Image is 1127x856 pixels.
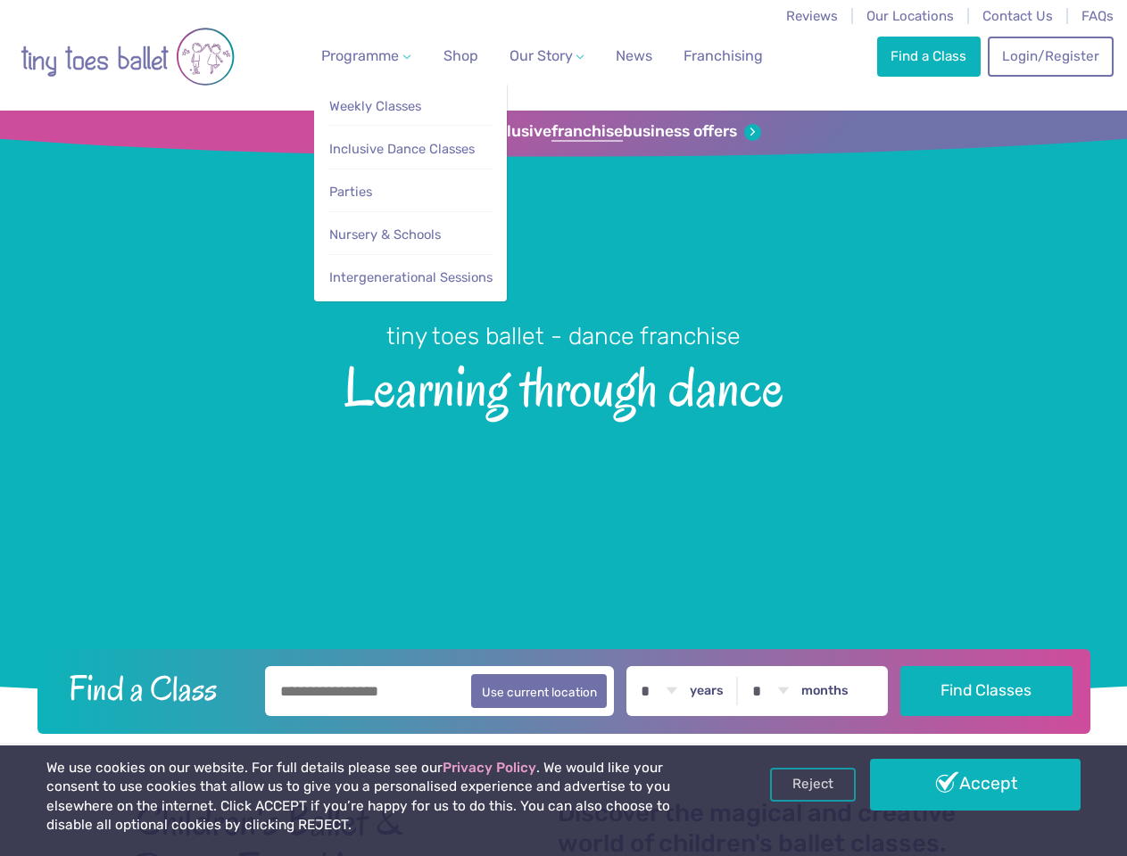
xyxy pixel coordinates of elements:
[900,666,1073,716] button: Find Classes
[314,38,418,74] a: Programme
[29,352,1098,418] span: Learning through dance
[786,8,838,24] a: Reviews
[327,133,493,166] a: Inclusive Dance Classes
[366,122,761,142] a: Sign up for our exclusivefranchisebusiness offers
[329,141,475,157] span: Inclusive Dance Classes
[801,683,849,699] label: months
[327,261,493,294] a: Intergenerational Sessions
[551,122,623,142] strong: franchise
[46,759,718,835] p: We use cookies on our website. For full details please see our . We would like your consent to us...
[329,226,441,243] span: Nursery & Schools
[866,8,954,24] a: Our Locations
[21,12,235,102] img: tiny toes ballet
[436,38,485,74] a: Shop
[329,269,493,285] span: Intergenerational Sessions
[501,38,591,74] a: Our Story
[54,666,253,711] h2: Find a Class
[443,760,536,776] a: Privacy Policy
[684,47,763,64] span: Franchising
[988,37,1113,76] a: Login/Register
[321,47,399,64] span: Programme
[877,37,981,76] a: Find a Class
[690,683,724,699] label: years
[616,47,652,64] span: News
[327,90,493,123] a: Weekly Classes
[982,8,1053,24] a: Contact Us
[329,98,421,114] span: Weekly Classes
[386,322,741,350] small: tiny toes ballet - dance franchise
[327,176,493,209] a: Parties
[471,674,608,708] button: Use current location
[443,47,478,64] span: Shop
[770,768,856,802] a: Reject
[609,38,659,74] a: News
[676,38,770,74] a: Franchising
[870,759,1081,811] a: Accept
[327,218,493,251] a: Nursery & Schools
[329,184,372,200] span: Parties
[510,47,573,64] span: Our Story
[1081,8,1114,24] a: FAQs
